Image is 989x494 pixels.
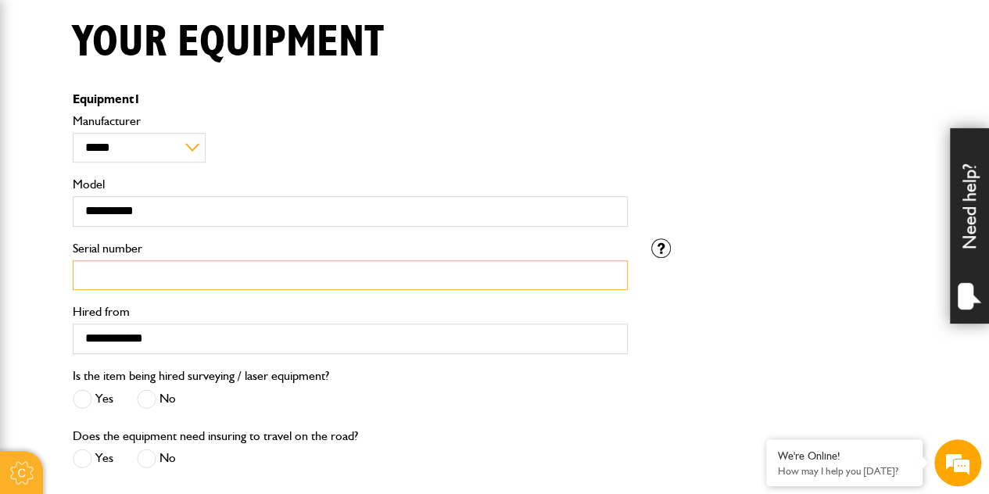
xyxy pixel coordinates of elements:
label: Is the item being hired surveying / laser equipment? [73,370,329,382]
textarea: Type your message and hit 'Enter' [20,283,285,370]
label: Serial number [73,242,628,255]
p: Equipment [73,93,628,106]
input: Enter your last name [20,145,285,179]
label: No [137,389,176,409]
div: Need help? [950,128,989,324]
label: Yes [73,389,113,409]
input: Enter your phone number [20,237,285,271]
p: How may I help you today? [778,465,911,477]
div: We're Online! [778,449,911,463]
div: Minimize live chat window [256,8,294,45]
label: Model [73,178,628,191]
h1: Your equipment [73,16,384,69]
label: Manufacturer [73,115,628,127]
label: Does the equipment need insuring to travel on the road? [73,430,358,442]
label: Hired from [73,306,628,318]
div: Chat with us now [81,88,263,108]
em: Start Chat [213,383,284,404]
span: 1 [134,91,141,106]
label: No [137,449,176,468]
input: Enter your email address [20,191,285,225]
label: Yes [73,449,113,468]
img: d_20077148190_company_1631870298795_20077148190 [27,87,66,109]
